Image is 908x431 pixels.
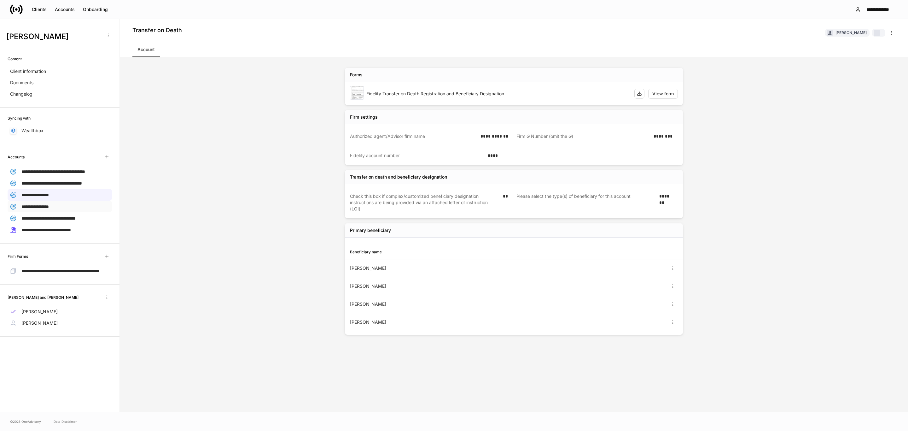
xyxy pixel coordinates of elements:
div: Fidelity account number [350,152,484,159]
a: [PERSON_NAME] [8,306,112,317]
p: [PERSON_NAME] [21,320,58,326]
p: Client information [10,68,46,74]
div: [PERSON_NAME] [350,319,514,325]
a: Changelog [8,88,112,100]
h6: Syncing with [8,115,31,121]
h6: [PERSON_NAME] and [PERSON_NAME] [8,294,79,300]
p: Wealthbox [21,127,44,134]
a: Account [132,42,160,57]
div: [PERSON_NAME] [835,30,867,36]
span: © 2025 OneAdvisory [10,419,41,424]
div: [PERSON_NAME] [350,265,514,271]
h5: Primary beneficiary [350,227,391,233]
h6: Accounts [8,154,25,160]
div: Beneficiary name [350,249,514,255]
button: Accounts [51,4,79,15]
h3: [PERSON_NAME] [6,32,101,42]
div: Firm G Number (omit the G) [516,133,650,140]
div: Clients [32,6,47,13]
div: Fidelity Transfer on Death Registration and Beneficiary Designation [366,91,629,97]
div: [PERSON_NAME] [350,283,514,289]
div: Transfer on death and beneficiary designation [350,174,447,180]
a: Documents [8,77,112,88]
a: Data Disclaimer [54,419,77,424]
div: Onboarding [83,6,108,13]
div: Check this box if complex/customized beneficiary designation instructions are being provided via ... [350,193,499,212]
div: View form [652,91,674,97]
div: Firm settings [350,114,378,120]
p: [PERSON_NAME] [21,309,58,315]
div: Accounts [55,6,75,13]
button: View form [648,89,678,99]
p: Changelog [10,91,32,97]
div: Please select the type(s) of beneficiary for this account [516,193,655,212]
a: Client information [8,66,112,77]
p: Documents [10,80,33,86]
button: Onboarding [79,4,112,15]
div: Forms [350,72,363,78]
div: Authorized agent/Advisor firm name [350,133,477,139]
a: Wealthbox [8,125,112,136]
div: [PERSON_NAME] [350,301,514,307]
button: Clients [28,4,51,15]
h6: Content [8,56,22,62]
h6: Firm Forms [8,253,28,259]
a: [PERSON_NAME] [8,317,112,329]
h4: Transfer on Death [132,27,182,34]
